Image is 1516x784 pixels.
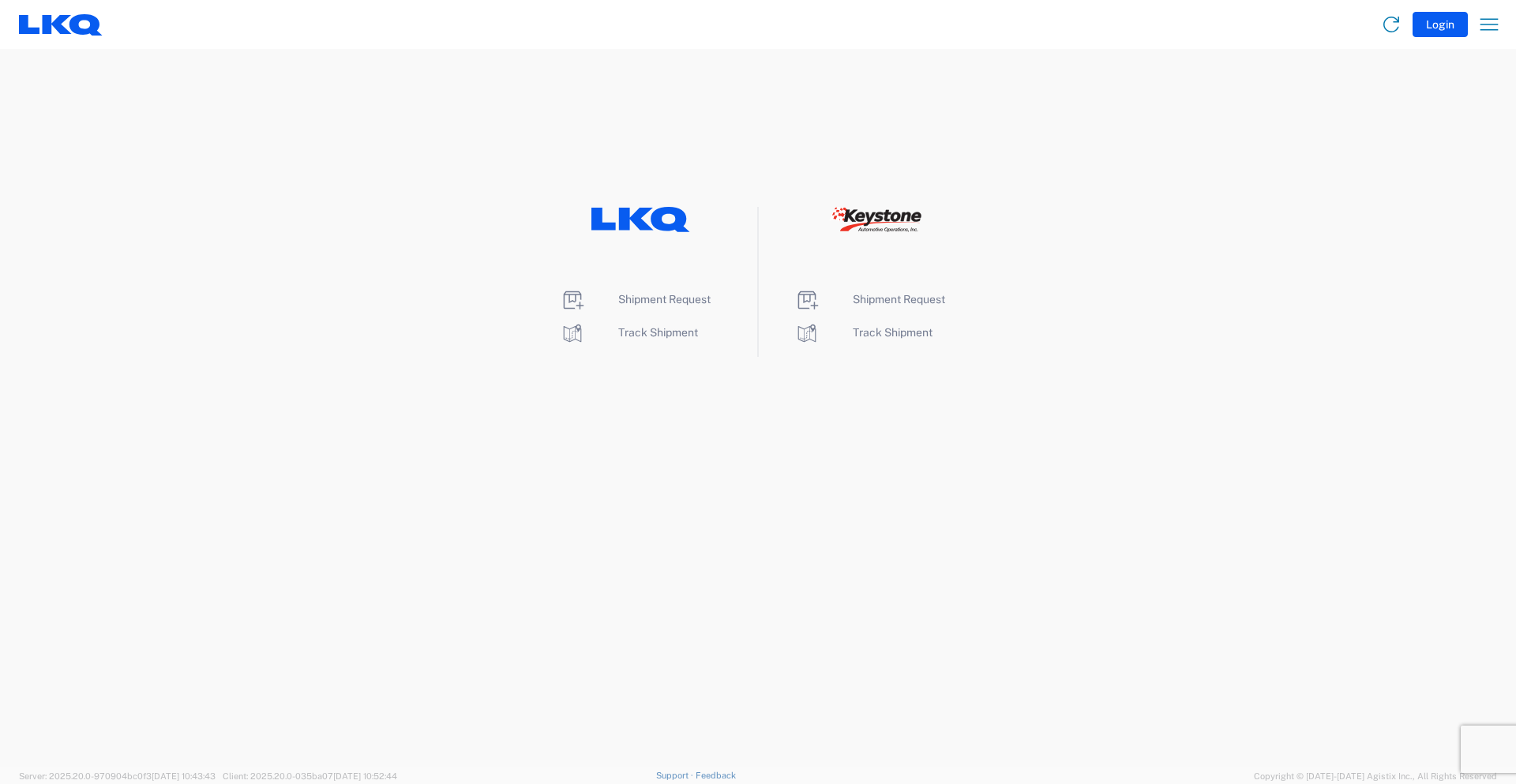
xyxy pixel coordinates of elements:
a: Shipment Request [794,293,945,306]
a: Track Shipment [794,326,932,339]
span: Client: 2025.20.0-035ba07 [223,771,397,781]
span: Copyright © [DATE]-[DATE] Agistix Inc., All Rights Reserved [1254,769,1497,783]
span: Track Shipment [853,326,932,339]
a: Feedback [696,771,736,780]
span: [DATE] 10:43:43 [152,771,216,781]
span: [DATE] 10:52:44 [333,771,397,781]
button: Login [1413,12,1468,37]
span: Server: 2025.20.0-970904bc0f3 [19,771,216,781]
a: Shipment Request [560,293,711,306]
span: Shipment Request [853,293,945,306]
span: Track Shipment [618,326,698,339]
span: Shipment Request [618,293,711,306]
a: Support [656,771,696,780]
a: Track Shipment [560,326,698,339]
